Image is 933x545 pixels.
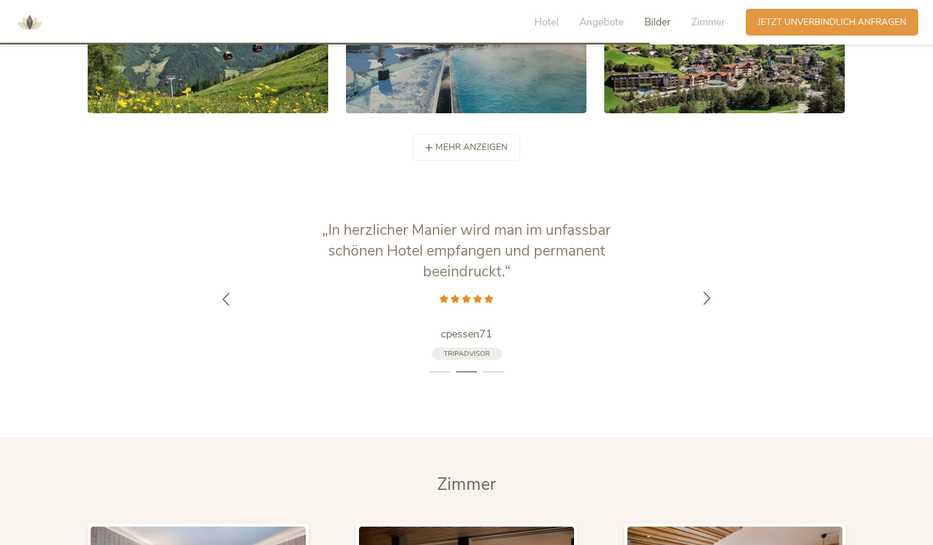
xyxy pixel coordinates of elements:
[437,473,496,496] span: Zimmer
[12,5,47,40] img: AMONTI & LUNARIS Wellnessresort
[691,15,725,29] span: Zimmer
[534,15,559,29] span: Hotel
[579,15,624,29] span: Angebote
[444,349,490,358] span: TripAdvisor
[441,327,492,341] span: cpessen71
[435,141,508,154] span: mehr anzeigen
[432,348,502,360] a: TripAdvisor
[645,15,671,29] span: Bilder
[322,220,611,282] span: „In herzlicher Manier wird man im unfassbar schönen Hotel empfangen und permanent beeindruckt.“
[12,18,47,26] a: AMONTI & LUNARIS Wellnessresort
[758,16,906,28] span: Jetzt unverbindlich anfragen
[319,327,615,342] a: cpessen71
